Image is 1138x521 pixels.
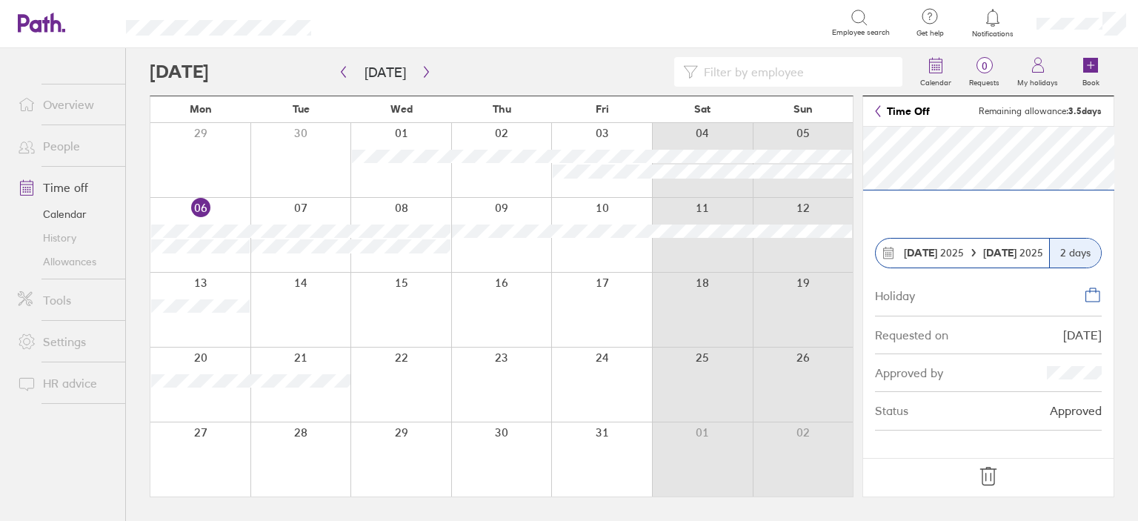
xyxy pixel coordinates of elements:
[6,368,125,398] a: HR advice
[906,29,954,38] span: Get help
[875,286,915,302] div: Holiday
[875,328,948,342] div: Requested on
[793,103,813,115] span: Sun
[983,246,1019,259] strong: [DATE]
[596,103,609,115] span: Fri
[1008,48,1067,96] a: My holidays
[911,74,960,87] label: Calendar
[1049,239,1101,268] div: 2 days
[6,285,125,315] a: Tools
[1050,404,1102,417] div: Approved
[1068,105,1102,116] strong: 3.5 days
[190,103,212,115] span: Mon
[875,366,943,379] div: Approved by
[493,103,511,115] span: Thu
[969,7,1017,39] a: Notifications
[904,246,937,259] strong: [DATE]
[353,60,418,84] button: [DATE]
[960,60,1008,72] span: 0
[1067,48,1114,96] a: Book
[6,250,125,273] a: Allowances
[1008,74,1067,87] label: My holidays
[293,103,310,115] span: Tue
[983,247,1043,259] span: 2025
[1063,328,1102,342] div: [DATE]
[904,247,964,259] span: 2025
[6,327,125,356] a: Settings
[960,74,1008,87] label: Requests
[694,103,711,115] span: Sat
[979,106,1102,116] span: Remaining allowance:
[390,103,413,115] span: Wed
[6,131,125,161] a: People
[698,58,894,86] input: Filter by employee
[969,30,1017,39] span: Notifications
[6,173,125,202] a: Time off
[6,90,125,119] a: Overview
[351,16,389,29] div: Search
[875,105,930,117] a: Time Off
[6,226,125,250] a: History
[6,202,125,226] a: Calendar
[1074,74,1108,87] label: Book
[875,404,908,417] div: Status
[911,48,960,96] a: Calendar
[832,28,890,37] span: Employee search
[960,48,1008,96] a: 0Requests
